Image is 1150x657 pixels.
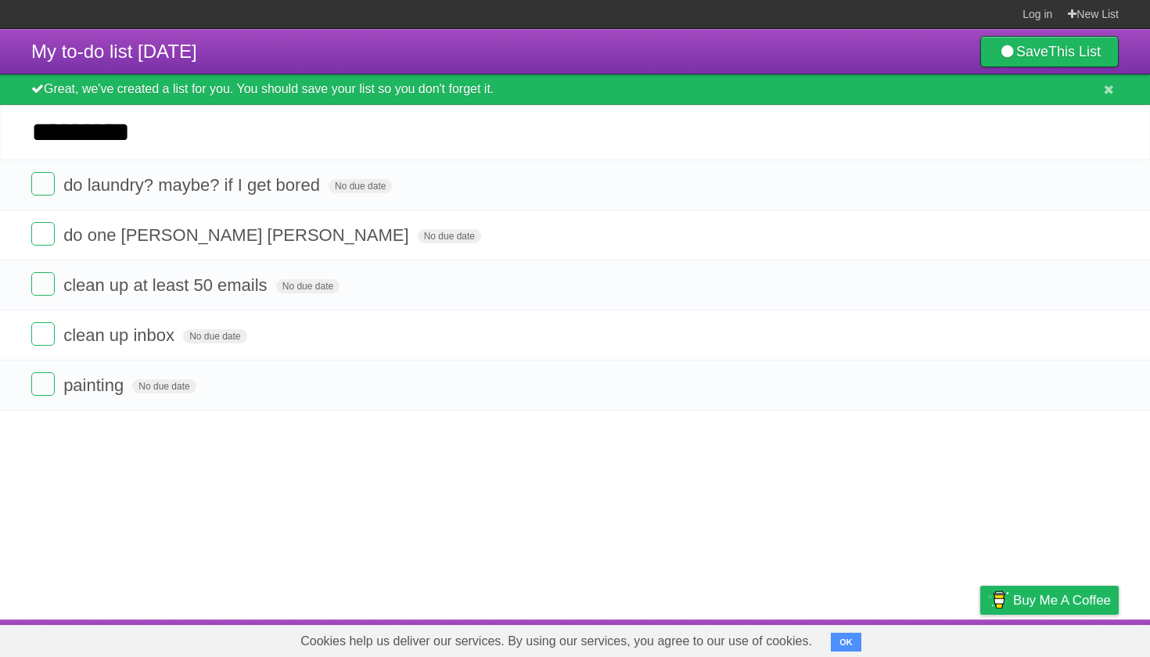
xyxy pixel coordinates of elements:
span: Cookies help us deliver our services. By using our services, you agree to our use of cookies. [285,626,828,657]
a: Buy me a coffee [980,586,1119,615]
a: Privacy [960,623,1001,653]
span: clean up at least 50 emails [63,275,271,295]
label: Done [31,272,55,296]
span: No due date [329,179,392,193]
span: No due date [183,329,246,343]
a: Developers [824,623,887,653]
span: Buy me a coffee [1013,587,1111,614]
a: About [772,623,805,653]
a: Suggest a feature [1020,623,1119,653]
label: Done [31,322,55,346]
span: My to-do list [DATE] [31,41,197,62]
span: No due date [132,379,196,393]
a: SaveThis List [980,36,1119,67]
span: No due date [418,229,481,243]
a: Terms [907,623,941,653]
label: Done [31,372,55,396]
span: painting [63,375,128,395]
span: do laundry? maybe? if I get bored [63,175,324,195]
button: OK [831,633,861,652]
label: Done [31,222,55,246]
span: do one [PERSON_NAME] [PERSON_NAME] [63,225,412,245]
img: Buy me a coffee [988,587,1009,613]
label: Done [31,172,55,196]
b: This List [1048,44,1101,59]
span: No due date [276,279,340,293]
span: clean up inbox [63,325,178,345]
